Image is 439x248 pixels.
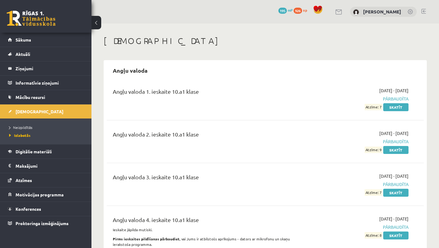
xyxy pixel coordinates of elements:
h2: Angļu valoda [107,63,154,78]
a: Skatīt [383,146,409,154]
legend: Maksājumi [16,159,84,173]
a: Motivācijas programma [8,188,84,202]
a: Skatīt [383,189,409,197]
span: [DEMOGRAPHIC_DATA] [16,109,63,114]
span: 195 [278,8,287,14]
span: Atzīme: 7 [365,104,382,110]
a: Proktoringa izmēģinājums [8,216,84,230]
span: [DATE] - [DATE] [379,87,409,94]
a: Sākums [8,33,84,47]
a: Skatīt [383,232,409,239]
span: [DATE] - [DATE] [379,216,409,222]
a: Neizpildītās [9,125,85,130]
span: Pārbaudīta [316,181,409,188]
a: Rīgas 1. Tālmācības vidusskola [7,11,55,26]
div: Angļu valoda 2. ieskaite 10.a1 klase [113,130,307,141]
a: Mācību resursi [8,90,84,104]
span: Digitālie materiāli [16,149,52,154]
span: Izlabotās [9,133,30,138]
img: Gabriela Annija Andersone [353,9,359,15]
legend: Informatīvie ziņojumi [16,76,84,90]
a: 926 xp [294,8,310,13]
a: Informatīvie ziņojumi [8,76,84,90]
a: Ziņojumi [8,61,84,75]
span: mP [288,8,293,13]
a: Konferences [8,202,84,216]
a: Izlabotās [9,133,85,138]
span: [DATE] - [DATE] [379,130,409,137]
span: 926 [294,8,302,14]
a: [DEMOGRAPHIC_DATA] [8,104,84,119]
p: Ieskaite jāpilda mutiski. [113,227,307,232]
a: Maksājumi [8,159,84,173]
div: Angļu valoda 3. ieskaite 10.a1 klase [113,173,307,184]
span: [DATE] - [DATE] [379,173,409,179]
span: Sākums [16,37,31,42]
span: Neizpildītās [9,125,32,130]
span: Pārbaudīta [316,138,409,145]
span: Atzīme: 8 [365,232,382,239]
strong: Pirms ieskaites pildīšanas pārbaudiet [113,236,180,241]
a: Skatīt [383,103,409,111]
a: Digitālie materiāli [8,144,84,159]
a: [PERSON_NAME] [363,9,401,15]
span: xp [303,8,307,13]
span: Motivācijas programma [16,192,64,197]
span: Proktoringa izmēģinājums [16,221,69,226]
span: Mācību resursi [16,94,45,100]
span: Atzīme: 9 [365,147,382,153]
span: Pārbaudīta [316,224,409,230]
div: Angļu valoda 1. ieskaite 10.a1 klase [113,87,307,99]
span: Pārbaudīta [316,96,409,102]
span: Atzīme: 7 [365,189,382,196]
a: Atzīmes [8,173,84,187]
span: Atzīmes [16,177,32,183]
a: 195 mP [278,8,293,13]
legend: Ziņojumi [16,61,84,75]
a: Aktuāli [8,47,84,61]
h1: [DEMOGRAPHIC_DATA] [104,36,427,46]
div: Angļu valoda 4. ieskaite 10.a1 klase [113,216,307,227]
span: Konferences [16,206,41,212]
p: , vai Jums ir atbilstošs aprīkojums - dators ar mikrofonu un skaņu ierakstoša programma. [113,236,307,247]
span: Aktuāli [16,51,30,57]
